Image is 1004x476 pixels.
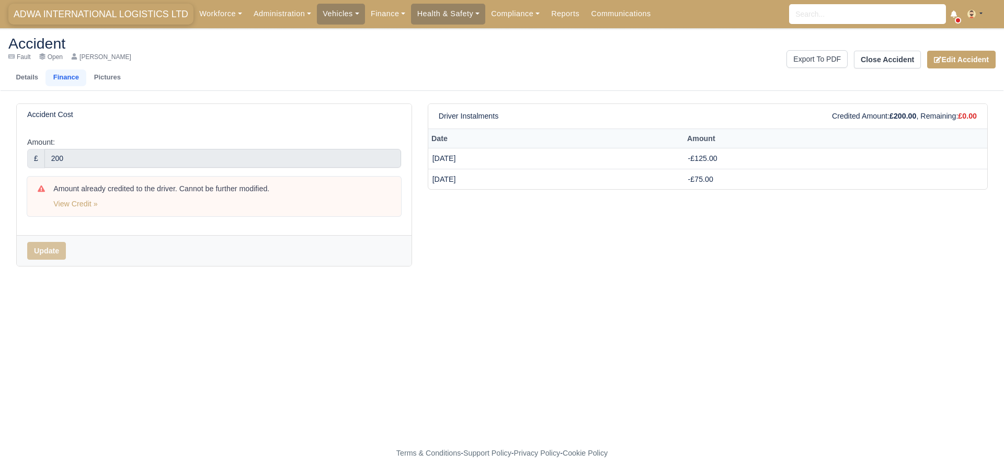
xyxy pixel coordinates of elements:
a: Reports [545,4,585,24]
a: Privacy Policy [514,449,561,457]
div: Accident [1,28,1003,91]
a: Administration [248,4,317,24]
th: Amount [684,129,987,148]
a: Vehicles [317,4,365,24]
span: 8 months ago [432,154,456,162]
span: 8 months ago [432,175,456,183]
a: Export To PDF [786,50,848,68]
strong: £200.00 [889,112,916,120]
button: Close Accident [854,51,921,68]
div: Fault [8,53,31,61]
a: Workforce [193,4,248,24]
a: Finance [45,69,86,86]
a: Pictures [86,69,128,86]
td: -£75.00 [684,169,987,189]
strong: £0.00 [958,112,977,120]
a: Cookie Policy [563,449,608,457]
a: Details [8,69,45,86]
div: - - - [204,447,800,459]
div: £ [27,149,45,168]
a: Finance [365,4,412,24]
div: Open [39,53,63,61]
a: Health & Safety [411,4,485,24]
th: Date [428,129,684,148]
h2: Accident [8,36,494,51]
a: Terms & Conditions [396,449,461,457]
a: View Credit » [53,200,97,208]
a: ADWA INTERNATIONAL LOGISTICS LTD [8,4,193,25]
div: Credited Amount: , Remaining: [832,110,977,122]
a: Communications [585,4,657,24]
h6: Accident Cost [27,110,73,119]
a: [PERSON_NAME] [71,53,131,61]
a: Edit Accident [927,51,996,68]
input: Search... [789,4,946,24]
button: Update [27,242,66,260]
td: -£125.00 [684,148,987,169]
div: Amount already credited to the driver. Cannot be further modified. [53,184,390,194]
iframe: Chat Widget [952,426,1004,476]
label: Amount: [27,136,55,148]
h6: Driver Instalments [439,112,499,121]
a: Support Policy [463,449,511,457]
a: Compliance [485,4,545,24]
